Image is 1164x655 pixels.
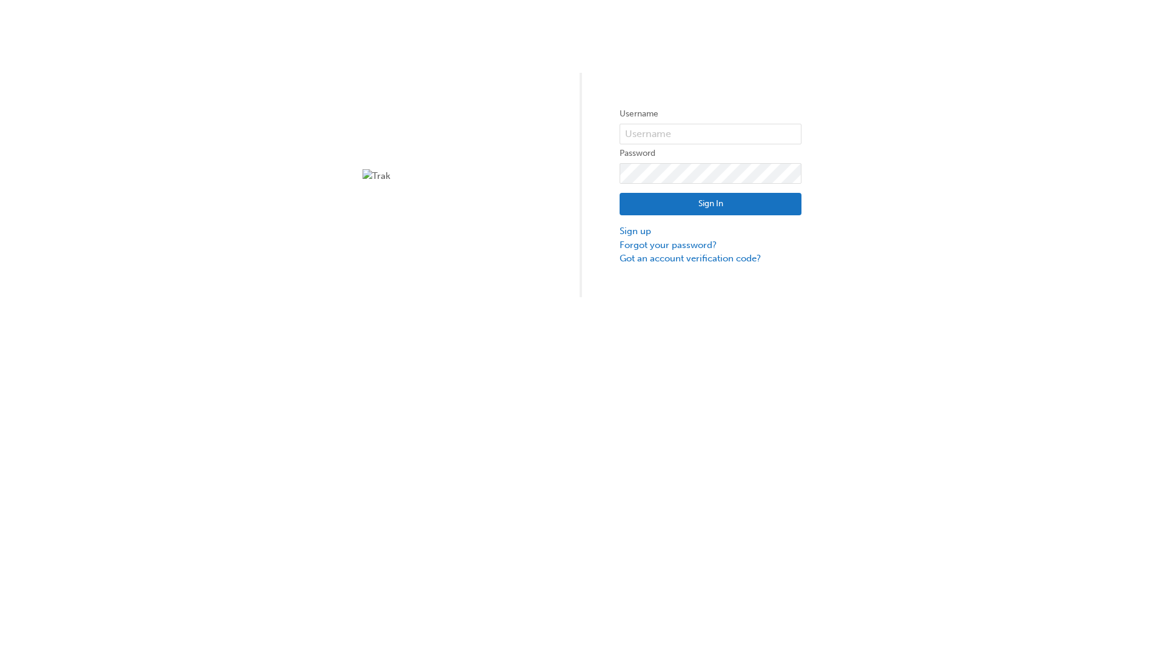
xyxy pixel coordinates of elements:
[620,193,801,216] button: Sign In
[620,107,801,121] label: Username
[620,146,801,161] label: Password
[363,169,544,183] img: Trak
[620,238,801,252] a: Forgot your password?
[620,252,801,266] a: Got an account verification code?
[620,124,801,144] input: Username
[620,224,801,238] a: Sign up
